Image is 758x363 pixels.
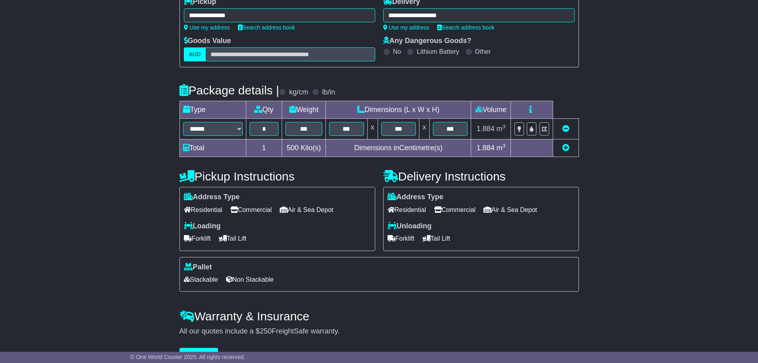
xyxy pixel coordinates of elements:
[184,222,221,231] label: Loading
[184,273,218,286] span: Stackable
[477,125,495,133] span: 1.884
[226,273,274,286] span: Non Stackable
[475,48,491,55] label: Other
[246,101,282,119] td: Qty
[238,24,295,31] a: Search address book
[260,327,272,335] span: 250
[388,204,426,216] span: Residential
[383,170,579,183] h4: Delivery Instructions
[184,263,212,272] label: Pallet
[497,144,506,152] span: m
[184,24,230,31] a: Use my address
[179,170,375,183] h4: Pickup Instructions
[471,101,511,119] td: Volume
[179,84,279,97] h4: Package details |
[184,204,222,216] span: Residential
[179,101,246,119] td: Type
[417,48,459,55] label: Lithium Battery
[388,222,432,231] label: Unloading
[434,204,475,216] span: Commercial
[503,143,506,149] sup: 3
[383,37,472,45] label: Any Dangerous Goods?
[282,101,326,119] td: Weight
[280,204,333,216] span: Air & Sea Depot
[184,232,211,245] span: Forklift
[503,124,506,130] sup: 3
[184,37,231,45] label: Goods Value
[219,232,247,245] span: Tail Lift
[419,119,429,139] td: x
[326,101,471,119] td: Dimensions (L x W x H)
[383,24,429,31] a: Use my address
[184,47,206,61] label: AUD
[423,232,450,245] span: Tail Lift
[179,348,218,362] button: Get Quotes
[562,144,569,152] a: Add new item
[179,139,246,157] td: Total
[437,24,495,31] a: Search address book
[393,48,401,55] label: No
[179,310,579,323] h4: Warranty & Insurance
[289,88,308,97] label: kg/cm
[367,119,378,139] td: x
[230,204,272,216] span: Commercial
[483,204,537,216] span: Air & Sea Depot
[287,144,299,152] span: 500
[388,193,444,202] label: Address Type
[282,139,326,157] td: Kilo(s)
[497,125,506,133] span: m
[131,354,246,360] span: © One World Courier 2025. All rights reserved.
[477,144,495,152] span: 1.884
[179,327,579,336] div: All our quotes include a $ FreightSafe warranty.
[388,232,415,245] span: Forklift
[562,125,569,133] a: Remove this item
[326,139,471,157] td: Dimensions in Centimetre(s)
[184,193,240,202] label: Address Type
[246,139,282,157] td: 1
[322,88,335,97] label: lb/in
